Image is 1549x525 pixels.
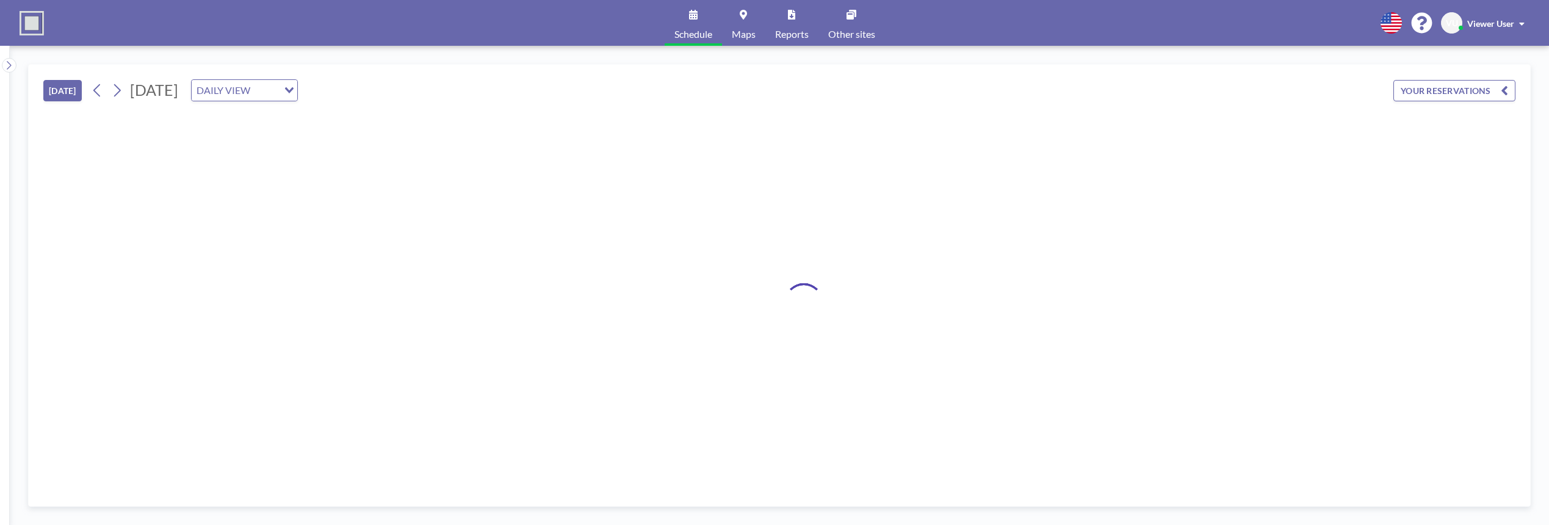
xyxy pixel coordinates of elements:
button: [DATE] [43,80,82,101]
input: Search for option [254,82,277,98]
span: Reports [775,29,809,39]
img: organization-logo [20,11,44,35]
button: YOUR RESERVATIONS [1393,80,1515,101]
span: Viewer User [1467,18,1514,29]
span: Schedule [674,29,712,39]
span: Other sites [828,29,875,39]
div: Search for option [192,80,297,101]
span: DAILY VIEW [194,82,253,98]
span: Maps [732,29,756,39]
span: [DATE] [130,81,178,99]
span: VU [1446,18,1458,29]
